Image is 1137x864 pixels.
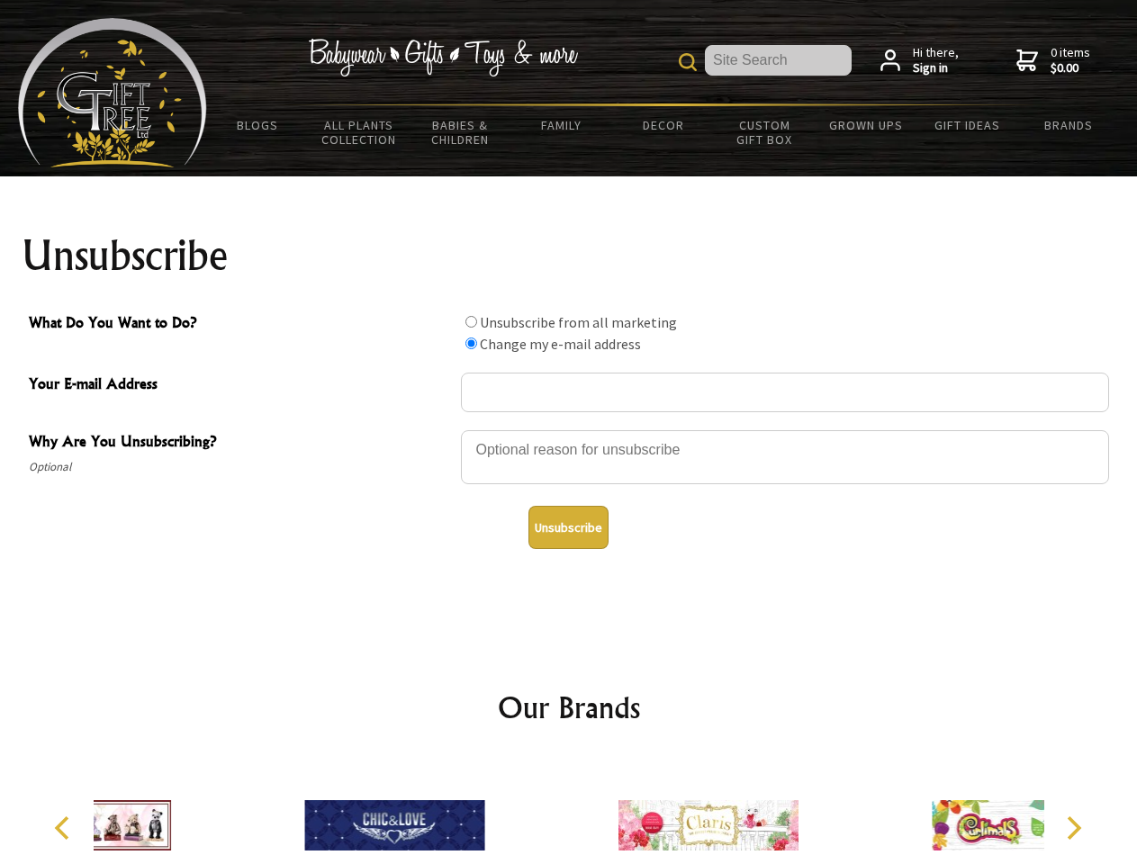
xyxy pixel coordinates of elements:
a: Hi there,Sign in [880,45,959,76]
input: Site Search [705,45,852,76]
span: Your E-mail Address [29,373,452,399]
a: Brands [1018,106,1120,144]
input: What Do You Want to Do? [465,316,477,328]
a: Babies & Children [410,106,511,158]
a: Family [511,106,613,144]
img: Babywear - Gifts - Toys & more [308,39,578,76]
button: Next [1053,808,1093,848]
strong: $0.00 [1051,60,1090,76]
strong: Sign in [913,60,959,76]
button: Unsubscribe [528,506,609,549]
span: What Do You Want to Do? [29,311,452,337]
button: Previous [45,808,85,848]
span: 0 items [1051,44,1090,76]
label: Unsubscribe from all marketing [480,313,677,331]
a: Decor [612,106,714,144]
label: Change my e-mail address [480,335,641,353]
a: 0 items$0.00 [1016,45,1090,76]
a: Custom Gift Box [714,106,816,158]
a: Gift Ideas [916,106,1018,144]
img: product search [679,53,697,71]
span: Optional [29,456,452,478]
a: Grown Ups [815,106,916,144]
a: BLOGS [207,106,309,144]
h2: Our Brands [36,686,1102,729]
span: Why Are You Unsubscribing? [29,430,452,456]
span: Hi there, [913,45,959,76]
input: What Do You Want to Do? [465,337,477,349]
h1: Unsubscribe [22,234,1116,277]
a: All Plants Collection [309,106,411,158]
textarea: Why Are You Unsubscribing? [461,430,1109,484]
img: Babyware - Gifts - Toys and more... [18,18,207,167]
input: Your E-mail Address [461,373,1109,412]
